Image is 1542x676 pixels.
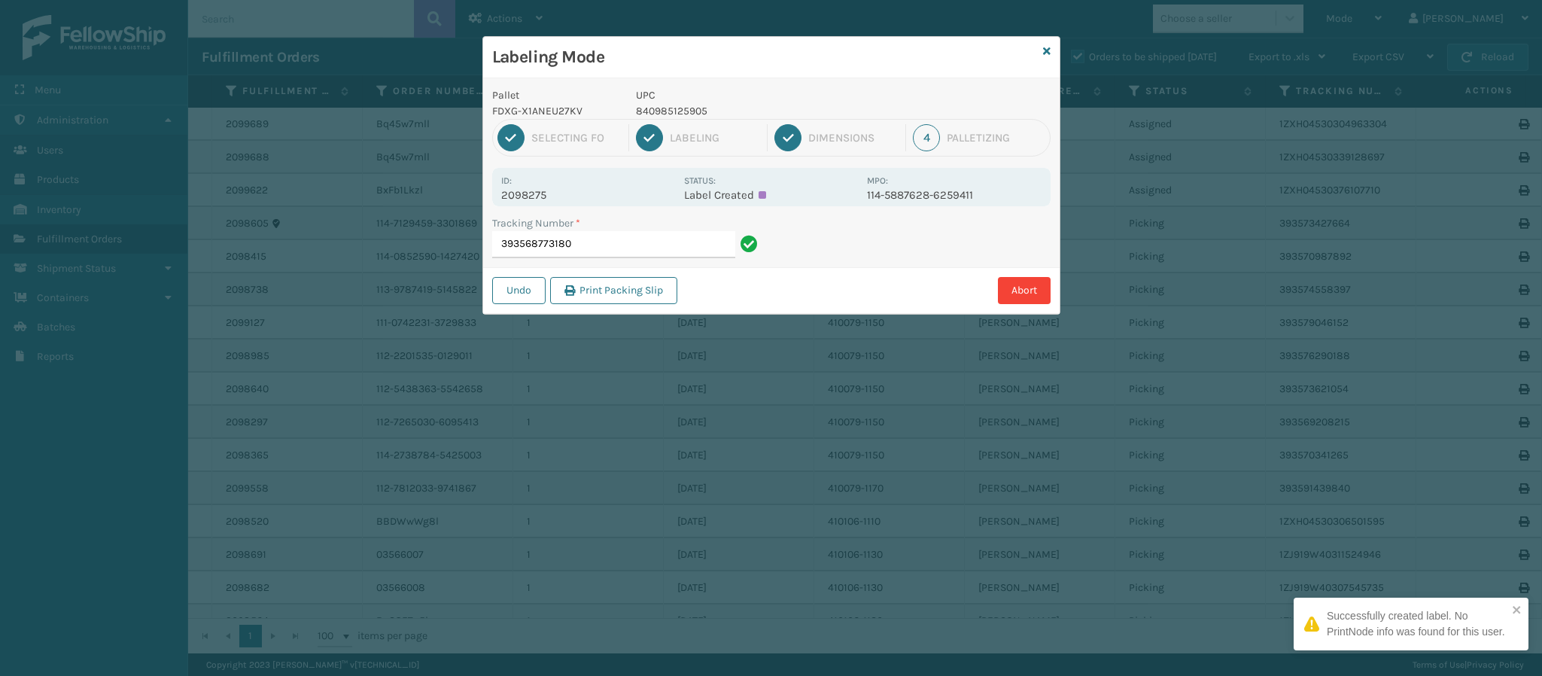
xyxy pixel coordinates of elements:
[636,103,858,119] p: 840985125905
[947,131,1045,145] div: Palletizing
[684,188,858,202] p: Label Created
[998,277,1051,304] button: Abort
[1512,604,1522,618] button: close
[492,87,619,103] p: Pallet
[501,188,675,202] p: 2098275
[808,131,899,145] div: Dimensions
[1327,608,1507,640] div: Successfully created label. No PrintNode info was found for this user.
[684,175,716,186] label: Status:
[636,124,663,151] div: 2
[913,124,940,151] div: 4
[497,124,525,151] div: 1
[492,277,546,304] button: Undo
[492,46,1037,69] h3: Labeling Mode
[492,103,619,119] p: FDXG-X1ANEU27KV
[867,175,888,186] label: MPO:
[531,131,622,145] div: Selecting FO
[501,175,512,186] label: Id:
[774,124,801,151] div: 3
[867,188,1041,202] p: 114-5887628-6259411
[670,131,760,145] div: Labeling
[550,277,677,304] button: Print Packing Slip
[636,87,858,103] p: UPC
[492,215,580,231] label: Tracking Number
